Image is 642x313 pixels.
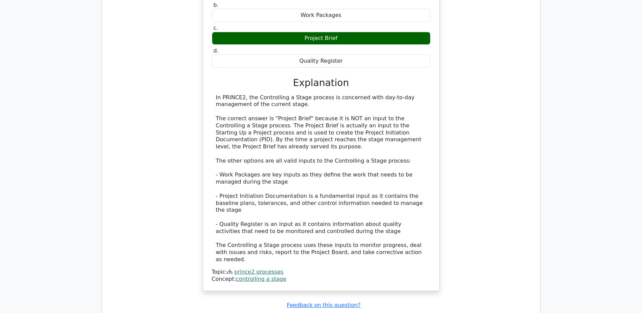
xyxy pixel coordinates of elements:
span: c. [214,25,218,31]
h3: Explanation [216,77,426,89]
div: Project Brief [212,32,430,45]
div: Topic: [212,269,430,276]
span: b. [214,2,219,8]
a: Feedback on this question? [287,302,360,308]
div: Work Packages [212,9,430,22]
div: Concept: [212,276,430,283]
div: In PRINCE2, the Controlling a Stage process is concerned with day-to-day management of the curren... [216,94,426,263]
div: Quality Register [212,55,430,68]
a: controlling a stage [236,276,286,282]
span: d. [214,47,219,54]
a: prince2 processes [234,269,283,275]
